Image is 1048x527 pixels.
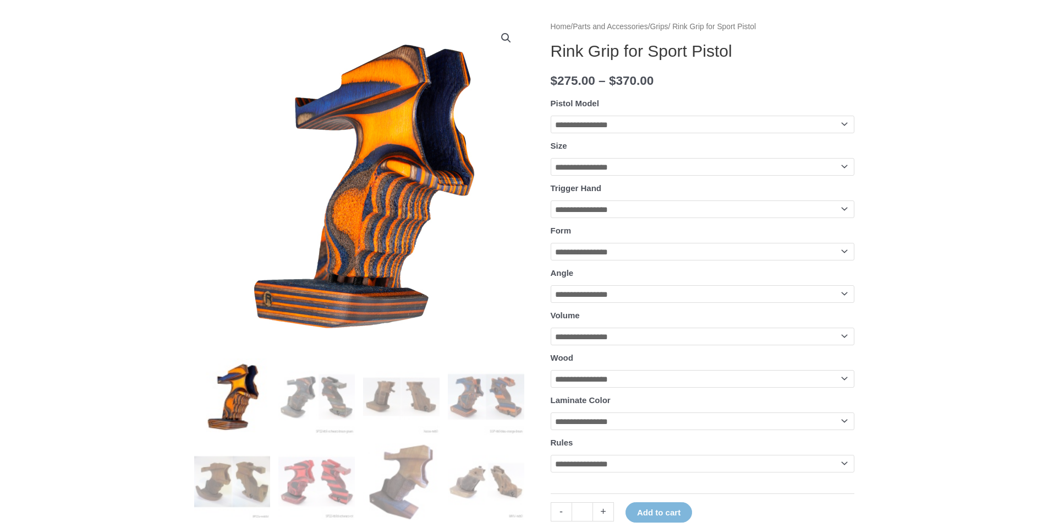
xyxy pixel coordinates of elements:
[551,74,558,88] span: $
[573,23,648,31] a: Parts and Accessories
[551,311,580,320] label: Volume
[551,226,572,235] label: Form
[278,358,355,435] img: Rink Grip for Sport Pistol - Image 2
[551,353,573,362] label: Wood
[194,358,271,435] img: Rink Grip for Sport Pistol
[551,23,571,31] a: Home
[551,99,599,108] label: Pistol Model
[551,438,573,447] label: Rules
[593,502,614,521] a: +
[650,23,668,31] a: Grips
[551,41,854,61] h1: Rink Grip for Sport Pistol
[363,358,440,435] img: Rink Grip for Sport Pistol - Image 3
[572,502,593,521] input: Product quantity
[278,443,355,520] img: Rink Grip for Sport Pistol - Image 6
[551,395,611,405] label: Laminate Color
[609,74,616,88] span: $
[599,74,606,88] span: –
[194,443,271,520] img: Rink Grip for Sport Pistol - Image 5
[496,28,516,48] a: View full-screen image gallery
[609,74,654,88] bdi: 370.00
[551,20,854,34] nav: Breadcrumb
[551,74,595,88] bdi: 275.00
[448,443,524,520] img: Rink Sport Pistol Grip
[551,502,572,521] a: -
[625,502,692,523] button: Add to cart
[551,183,602,193] label: Trigger Hand
[448,358,524,435] img: Rink Grip for Sport Pistol - Image 4
[551,268,574,278] label: Angle
[551,141,567,150] label: Size
[363,443,440,520] img: Rink Grip for Sport Pistol - Image 7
